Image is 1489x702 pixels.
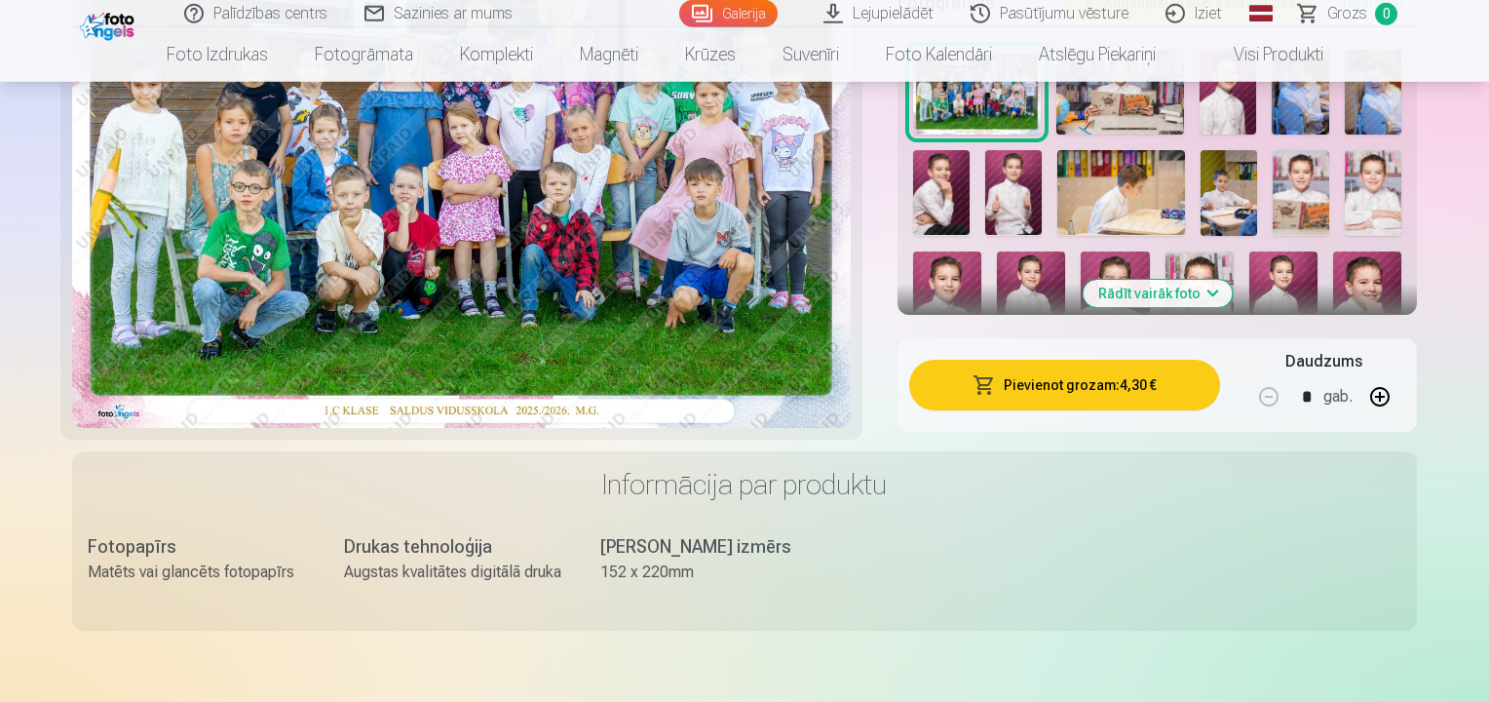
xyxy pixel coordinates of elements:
a: Fotogrāmata [291,27,437,82]
div: [PERSON_NAME] izmērs [600,533,818,561]
a: Foto izdrukas [143,27,291,82]
div: Drukas tehnoloģija [344,533,561,561]
div: Augstas kvalitātes digitālā druka [344,561,561,584]
a: Visi produkti [1179,27,1347,82]
div: gab. [1323,373,1353,420]
a: Magnēti [556,27,662,82]
a: Krūzes [662,27,759,82]
a: Atslēgu piekariņi [1015,27,1179,82]
a: Suvenīri [759,27,862,82]
div: Fotopapīrs [88,533,305,561]
span: Grozs [1327,2,1367,25]
div: Matēts vai glancēts fotopapīrs [88,561,305,584]
a: Foto kalendāri [862,27,1015,82]
button: Rādīt vairāk foto [1083,280,1232,307]
span: 0 [1375,3,1397,25]
button: Pievienot grozam:4,30 € [909,360,1220,410]
h5: Daudzums [1285,350,1362,373]
div: 152 x 220mm [600,561,818,584]
a: Komplekti [437,27,556,82]
h3: Informācija par produktu [88,467,1401,502]
img: /fa1 [80,8,139,41]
